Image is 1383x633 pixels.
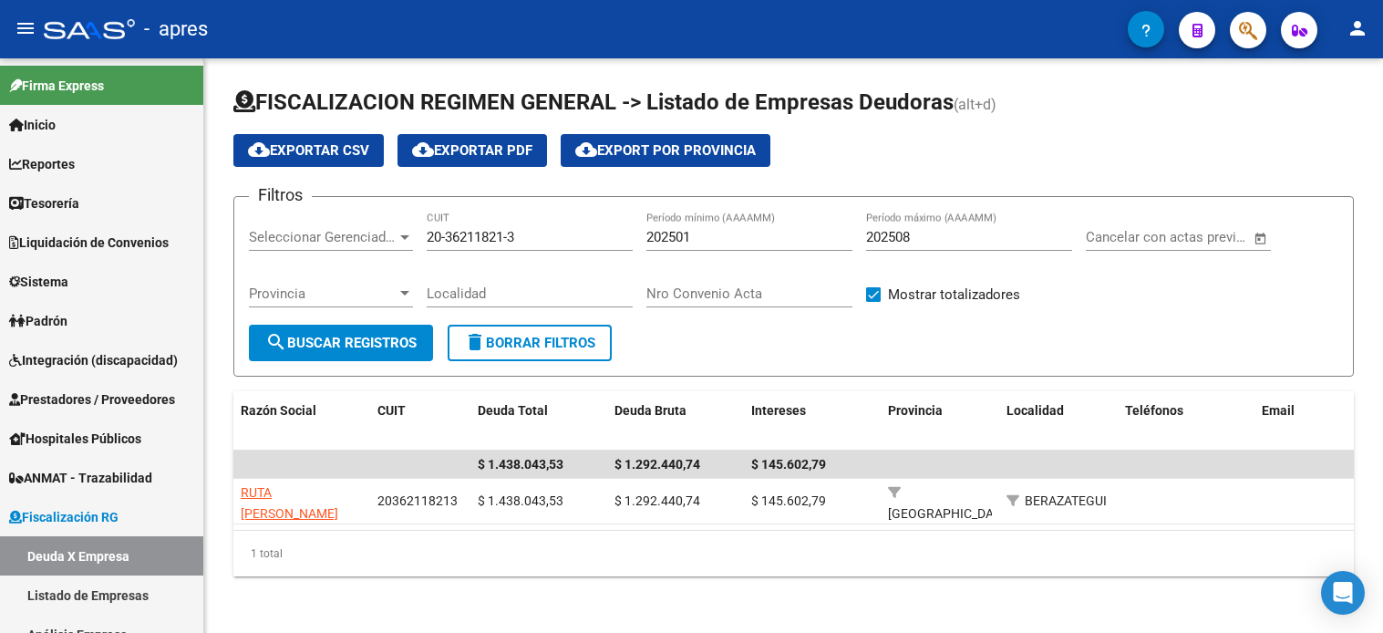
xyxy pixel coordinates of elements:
[9,76,104,96] span: Firma Express
[1321,571,1365,615] div: Open Intercom Messenger
[233,134,384,167] button: Exportar CSV
[249,325,433,361] button: Buscar Registros
[265,335,417,351] span: Buscar Registros
[464,331,486,353] mat-icon: delete
[575,142,756,159] span: Export por Provincia
[377,403,406,418] span: CUIT
[561,134,770,167] button: Export por Provincia
[370,391,470,451] datatable-header-cell: CUIT
[1006,403,1064,418] span: Localidad
[888,284,1020,306] span: Mostrar totalizadores
[464,335,595,351] span: Borrar Filtros
[614,403,686,418] span: Deuda Bruta
[607,391,744,451] datatable-header-cell: Deuda Bruta
[412,142,532,159] span: Exportar PDF
[954,96,996,113] span: (alt+d)
[575,139,597,161] mat-icon: cloud_download
[241,403,316,418] span: Razón Social
[249,182,312,208] h3: Filtros
[751,403,806,418] span: Intereses
[751,457,826,472] span: $ 145.602,79
[751,493,826,508] span: $ 145.602,79
[249,285,397,302] span: Provincia
[999,391,1118,451] datatable-header-cell: Localidad
[233,391,370,451] datatable-header-cell: Razón Social
[9,154,75,174] span: Reportes
[888,403,943,418] span: Provincia
[9,193,79,213] span: Tesorería
[744,391,881,451] datatable-header-cell: Intereses
[9,429,141,449] span: Hospitales Públicos
[233,89,954,115] span: FISCALIZACION REGIMEN GENERAL -> Listado de Empresas Deudoras
[412,139,434,161] mat-icon: cloud_download
[1118,391,1254,451] datatable-header-cell: Teléfonos
[1347,17,1368,39] mat-icon: person
[233,531,1354,576] div: 1 total
[1250,228,1271,249] button: Open calendar
[9,350,178,370] span: Integración (discapacidad)
[9,468,152,488] span: ANMAT - Trazabilidad
[377,493,458,508] span: 20362118213
[15,17,36,39] mat-icon: menu
[614,457,700,472] span: $ 1.292.440,74
[265,331,287,353] mat-icon: search
[249,229,397,245] span: Seleccionar Gerenciador
[881,391,999,451] datatable-header-cell: Provincia
[144,9,208,49] span: - apres
[241,485,338,521] span: RUTA [PERSON_NAME]
[9,115,56,135] span: Inicio
[478,403,548,418] span: Deuda Total
[9,272,68,292] span: Sistema
[478,457,563,472] span: $ 1.438.043,53
[9,233,169,253] span: Liquidación de Convenios
[448,325,612,361] button: Borrar Filtros
[9,507,119,527] span: Fiscalización RG
[1262,403,1295,418] span: Email
[248,142,369,159] span: Exportar CSV
[614,493,700,508] span: $ 1.292.440,74
[888,506,1011,521] span: [GEOGRAPHIC_DATA]
[1125,403,1183,418] span: Teléfonos
[397,134,547,167] button: Exportar PDF
[470,391,607,451] datatable-header-cell: Deuda Total
[9,311,67,331] span: Padrón
[1025,493,1107,508] span: BERAZATEGUI
[248,139,270,161] mat-icon: cloud_download
[9,389,175,410] span: Prestadores / Proveedores
[478,493,563,508] span: $ 1.438.043,53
